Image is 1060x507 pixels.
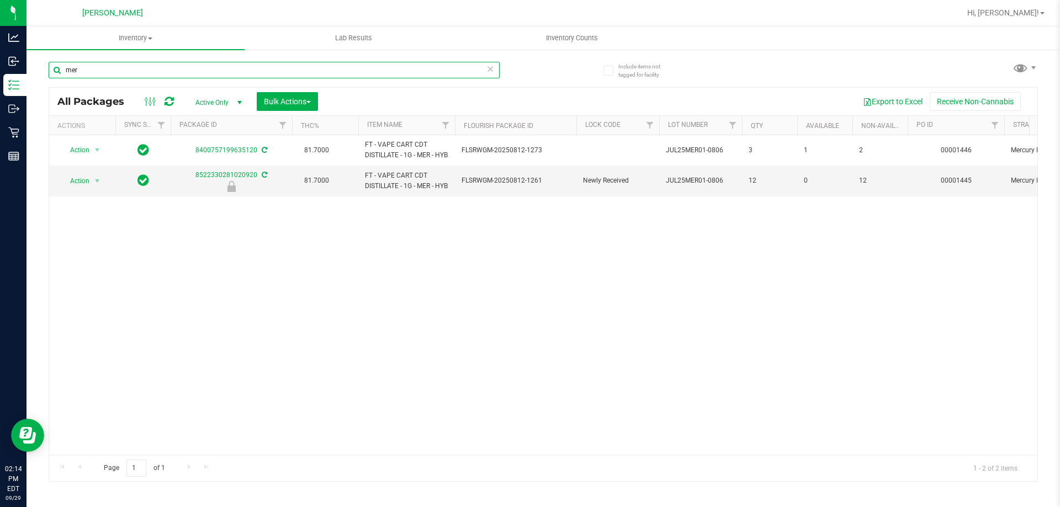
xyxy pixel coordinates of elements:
[91,142,104,158] span: select
[124,121,167,129] a: Sync Status
[618,62,674,79] span: Include items not tagged for facility
[724,116,742,135] a: Filter
[57,95,135,108] span: All Packages
[320,33,387,43] span: Lab Results
[60,173,90,189] span: Action
[137,173,149,188] span: In Sync
[91,173,104,189] span: select
[941,146,972,154] a: 00001446
[859,175,901,186] span: 12
[8,127,19,138] inline-svg: Retail
[641,116,659,135] a: Filter
[751,122,763,130] a: Qty
[462,145,570,156] span: FLSRWGM-20250812-1273
[264,97,311,106] span: Bulk Actions
[195,146,257,154] a: 8400757199635120
[749,175,791,186] span: 12
[57,122,111,130] div: Actions
[916,121,933,129] a: PO ID
[941,177,972,184] a: 00001445
[60,142,90,158] span: Action
[301,122,319,130] a: THC%
[11,419,44,452] iframe: Resource center
[49,62,500,78] input: Search Package ID, Item Name, SKU, Lot or Part Number...
[195,171,257,179] a: 8522330281020920
[464,122,533,130] a: Flourish Package ID
[26,33,245,43] span: Inventory
[169,181,294,192] div: Newly Received
[152,116,171,135] a: Filter
[804,145,846,156] span: 1
[861,122,910,130] a: Non-Available
[531,33,613,43] span: Inventory Counts
[5,494,22,502] p: 09/29
[666,175,735,186] span: JUL25MER01-0806
[462,175,570,186] span: FLSRWGM-20250812-1261
[260,146,267,154] span: Sync from Compliance System
[179,121,217,129] a: Package ID
[583,175,653,186] span: Newly Received
[986,116,1004,135] a: Filter
[8,32,19,43] inline-svg: Analytics
[82,8,143,18] span: [PERSON_NAME]
[365,170,448,191] span: FT - VAPE CART CDT DISTILLATE - 1G - MER - HYB
[94,460,174,477] span: Page of 1
[365,140,448,161] span: FT - VAPE CART CDT DISTILLATE - 1G - MER - HYB
[859,145,901,156] span: 2
[463,26,681,50] a: Inventory Counts
[8,103,19,114] inline-svg: Outbound
[8,56,19,67] inline-svg: Inbound
[8,79,19,90] inline-svg: Inventory
[749,145,791,156] span: 3
[137,142,149,158] span: In Sync
[967,8,1039,17] span: Hi, [PERSON_NAME]!
[26,26,245,50] a: Inventory
[585,121,621,129] a: Lock Code
[437,116,455,135] a: Filter
[245,26,463,50] a: Lab Results
[486,62,494,76] span: Clear
[8,151,19,162] inline-svg: Reports
[666,145,735,156] span: JUL25MER01-0806
[1013,121,1036,129] a: Strain
[260,171,267,179] span: Sync from Compliance System
[964,460,1026,476] span: 1 - 2 of 2 items
[299,173,335,189] span: 81.7000
[856,92,930,111] button: Export to Excel
[5,464,22,494] p: 02:14 PM EDT
[274,116,292,135] a: Filter
[126,460,146,477] input: 1
[804,175,846,186] span: 0
[367,121,402,129] a: Item Name
[668,121,708,129] a: Lot Number
[299,142,335,158] span: 81.7000
[930,92,1021,111] button: Receive Non-Cannabis
[806,122,839,130] a: Available
[257,92,318,111] button: Bulk Actions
